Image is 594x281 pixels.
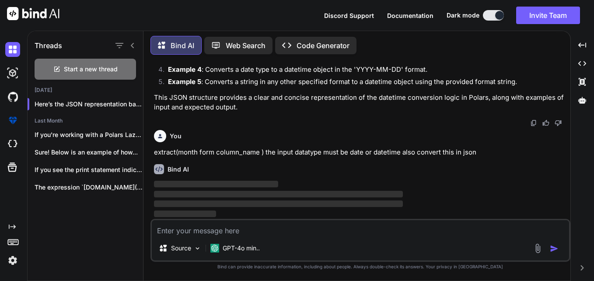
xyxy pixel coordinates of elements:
[35,148,143,157] p: Sure! Below is an example of how...
[168,165,189,174] h6: Bind AI
[35,165,143,174] p: If you see the print statement indicating...
[324,11,374,20] button: Discord Support
[555,119,562,126] img: dislike
[533,243,543,253] img: attachment
[210,244,219,253] img: GPT-4o mini
[64,65,118,74] span: Start a new thread
[5,253,20,268] img: settings
[5,66,20,81] img: darkAi-studio
[28,87,143,94] h2: [DATE]
[28,117,143,124] h2: Last Month
[5,137,20,151] img: cloudideIcon
[5,89,20,104] img: githubDark
[154,148,569,158] p: extract(month form column_name ) the input datatype must be date or datetime also convert this in...
[168,77,569,87] p: : Converts a string in any other specified format to a datetime object using the provided format ...
[154,93,569,112] p: This JSON structure provides a clear and concise representation of the datetime conversion logic ...
[194,245,201,252] img: Pick Models
[154,191,403,197] span: ‌
[7,7,59,20] img: Bind AI
[171,244,191,253] p: Source
[150,263,570,270] p: Bind can provide inaccurate information, including about people. Always double-check its answers....
[223,244,260,253] p: GPT-4o min..
[168,77,201,86] strong: Example 5
[171,40,194,51] p: Bind AI
[324,12,374,19] span: Discord Support
[35,40,62,51] h1: Threads
[387,12,433,19] span: Documentation
[168,65,202,74] strong: Example 4
[168,65,569,75] p: : Converts a date type to a datetime object in the 'YYYY-MM-DD' format.
[542,119,549,126] img: like
[5,42,20,57] img: darkChat
[154,211,216,217] span: ‌
[154,200,403,207] span: ‌
[226,40,266,51] p: Web Search
[516,7,580,24] button: Invite Team
[170,132,182,140] h6: You
[387,11,433,20] button: Documentation
[35,130,143,139] p: If you're working with a Polars LazyFrame,...
[154,181,278,187] span: ‌
[5,113,20,128] img: premium
[447,11,479,20] span: Dark mode
[297,40,349,51] p: Code Generator
[530,119,537,126] img: copy
[550,244,559,253] img: icon
[35,183,143,192] p: The expression `[DOMAIN_NAME](2026, 3, 31)` in your...
[35,100,143,109] p: Here’s the JSON representation based on your...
